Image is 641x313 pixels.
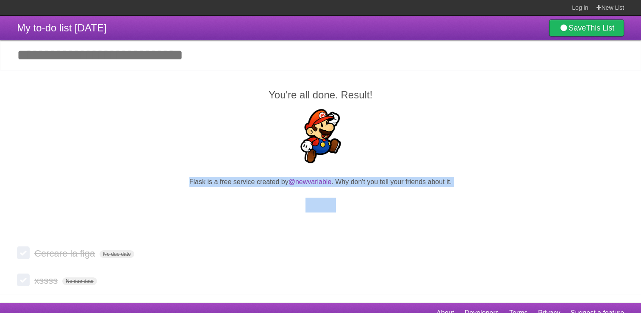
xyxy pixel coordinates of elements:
p: Flask is a free service created by . Why don't you tell your friends about it. [17,177,624,187]
label: Done [17,274,30,286]
iframe: X Post Button [305,198,336,210]
img: Super Mario [294,109,348,163]
span: xssss [34,275,60,286]
span: No due date [62,277,97,285]
span: Cercare la figa [34,248,97,259]
a: @newvariable [289,178,332,185]
h2: You're all done. Result! [17,87,624,103]
label: Done [17,246,30,259]
span: No due date [100,250,134,258]
b: This List [586,24,614,32]
span: My to-do list [DATE] [17,22,107,34]
a: SaveThis List [549,20,624,36]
